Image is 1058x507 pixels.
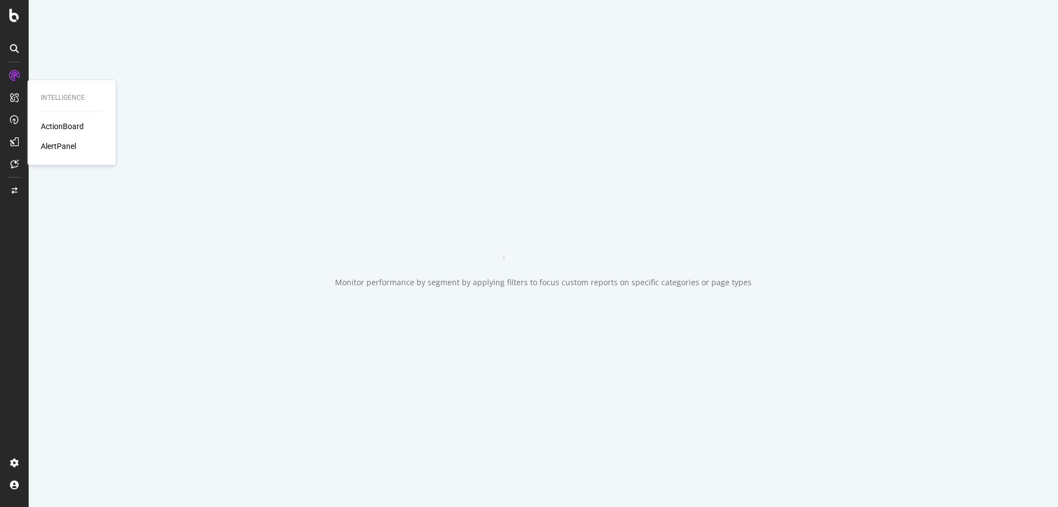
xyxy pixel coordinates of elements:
a: ActionBoard [41,121,84,132]
a: AlertPanel [41,141,76,152]
div: Intelligence [41,93,102,103]
div: Monitor performance by segment by applying filters to focus custom reports on specific categories... [335,277,752,288]
div: animation [504,220,583,259]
